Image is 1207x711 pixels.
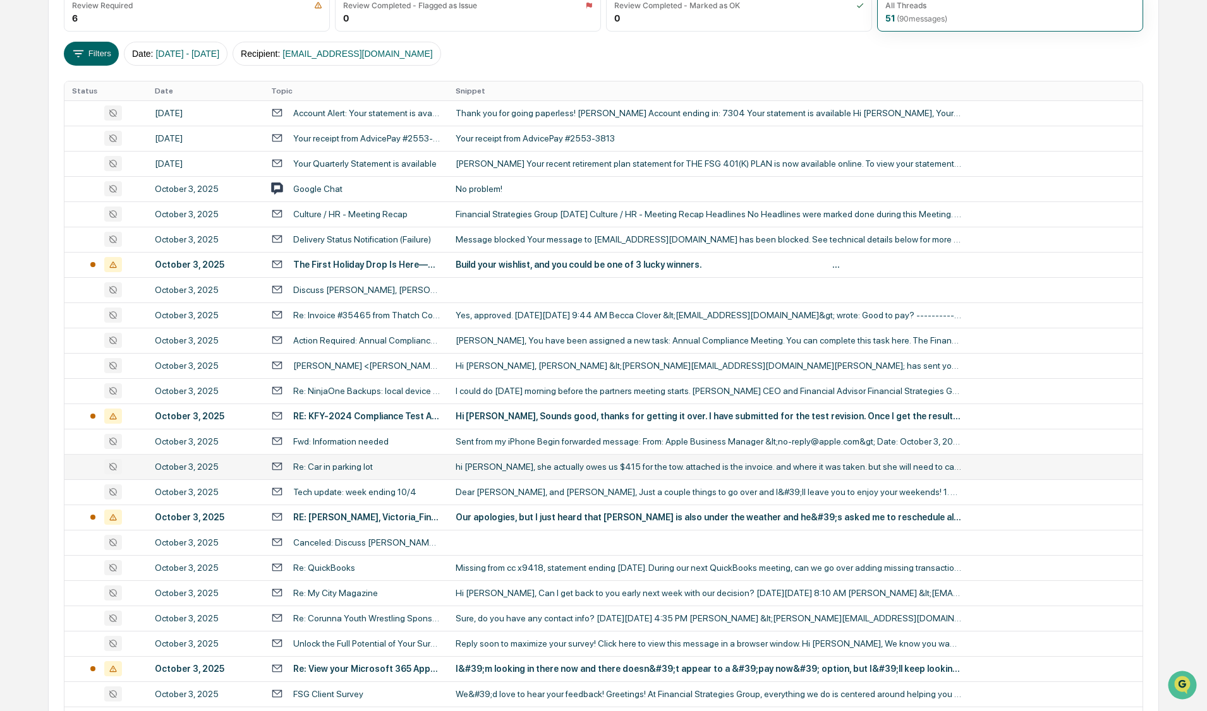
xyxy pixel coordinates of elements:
[57,97,207,109] div: Start new chat
[456,487,961,497] div: Dear [PERSON_NAME], and [PERSON_NAME], Just a couple things to go over and I&#39;ll leave you to ...
[293,108,440,118] div: Account Alert: Your statement is available
[155,184,256,194] div: October 3, 2025
[885,1,926,10] div: All Threads
[293,260,440,270] div: The First Holiday Drop Is Here—& You Could Win It
[456,588,961,598] div: Hi [PERSON_NAME], Can I get back to you early next week with our decision? [DATE][DATE] 8:10 AM [...
[196,138,230,153] button: See all
[293,537,440,547] div: Canceled: Discuss [PERSON_NAME], [PERSON_NAME] & [PERSON_NAME] Profiles w/[PERSON_NAME] & [PERSON...
[155,234,256,244] div: October 3, 2025
[39,206,102,216] span: [PERSON_NAME]
[155,411,256,421] div: October 3, 2025
[233,42,441,66] button: Recipient:[EMAIL_ADDRESS][DOMAIN_NAME]
[456,234,961,244] div: Message blocked Your message to [EMAIL_ADDRESS][DOMAIN_NAME] has been blocked. See technical deta...
[155,537,256,547] div: October 3, 2025
[155,108,256,118] div: [DATE]
[448,81,1143,100] th: Snippet
[314,1,322,9] img: icon
[215,100,230,116] button: Start new chat
[456,512,961,522] div: Our apologies, but I just heard that [PERSON_NAME] is also under the weather and he&#39;s asked m...
[124,42,227,66] button: Date:[DATE] - [DATE]
[155,133,256,143] div: [DATE]
[456,335,961,345] div: [PERSON_NAME], You have been assigned a new task: Annual Compliance Meeting. You can complete thi...
[343,13,349,23] div: 0
[155,638,256,648] div: October 3, 2025
[64,81,147,100] th: Status
[293,638,440,648] div: Unlock the Full Potential of Your Survey
[293,234,431,244] div: Delivery Status Notification (Failure)
[57,109,179,119] div: We're offline, we'll be back soon
[155,664,256,674] div: October 3, 2025
[13,160,33,180] img: Jack Rasmussen
[293,209,408,219] div: Culture / HR - Meeting Recap
[293,462,373,472] div: Re: Car in parking lot
[155,689,256,699] div: October 3, 2025
[8,277,85,300] a: 🔎Data Lookup
[293,588,378,598] div: Re: My City Magazine
[155,462,256,472] div: October 3, 2025
[293,310,440,320] div: Re: Invoice #35465 from Thatch Computer Consulting
[293,487,416,497] div: Tech update: week ending 10/4
[856,1,864,9] img: icon
[112,172,138,182] span: [DATE]
[92,260,102,270] div: 🗄️
[155,512,256,522] div: October 3, 2025
[155,487,256,497] div: October 3, 2025
[293,411,440,421] div: RE: KFY-2024 Compliance Test Action Required
[72,13,78,23] div: 6
[13,260,23,270] div: 🖐️
[456,133,961,143] div: Your receipt from AdvicePay #2553-3813 ͏ ͏ ͏ ͏ ͏ ͏ ͏ ͏ ͏ ͏ ͏ ͏ ͏ ͏ ͏ ͏ ͏ ͏ ͏ ͏ ͏ ͏ ͏ ͏ ͏ ͏ ͏ ͏ ͏ ...
[105,206,109,216] span: •
[39,172,102,182] span: [PERSON_NAME]
[89,313,153,323] a: Powered byPylon
[293,386,440,396] div: Re: NinjaOne Backups: local device backups
[13,284,23,294] div: 🔎
[104,258,157,271] span: Attestations
[25,282,80,295] span: Data Lookup
[456,638,961,648] div: Reply soon to maximize your survey! Click here to view this message in a browser window. Hi [PERS...
[456,108,961,118] div: Thank you for going paperless! [PERSON_NAME] Account ending in: 7304 Your statement is available ...
[13,27,230,47] p: How can we help?
[155,436,256,446] div: October 3, 2025
[64,42,119,66] button: Filters
[155,563,256,573] div: October 3, 2025
[456,158,961,169] div: [PERSON_NAME] Your recent retirement plan statement for THE FSG 401(K) PLAN is now available onli...
[155,49,219,59] span: [DATE] - [DATE]
[456,386,961,396] div: I could do [DATE] morning before the partners meeting starts. [PERSON_NAME] CEO and Financial Adv...
[1167,669,1201,703] iframe: Open customer support
[293,563,355,573] div: Re: QuickBooks
[456,260,961,270] div: Build your wishlist, and you could be one of 3 lucky winners. ͏ ͏ ͏ ͏ ͏ ͏ ͏ ͏ ͏ ͏ ͏ ͏ ͏ ͏ ͏ ͏ ͏ ͏...
[456,361,961,371] div: Hi [PERSON_NAME], [PERSON_NAME] &lt;[PERSON_NAME][EMAIL_ADDRESS][DOMAIN_NAME][PERSON_NAME]; has s...
[885,13,947,23] div: 51
[293,158,437,169] div: Your Quarterly Statement is available
[293,285,440,295] div: Discuss [PERSON_NAME], [PERSON_NAME] & [PERSON_NAME] Profiles w/[PERSON_NAME] & [PERSON_NAME] - F...
[155,260,256,270] div: October 3, 2025
[27,97,49,119] img: 8933085812038_c878075ebb4cc5468115_72.jpg
[155,310,256,320] div: October 3, 2025
[264,81,448,100] th: Topic
[456,613,961,623] div: Sure, do you have any contact info? [DATE][DATE] 4:35 PM [PERSON_NAME] &lt;[PERSON_NAME][EMAIL_AD...
[25,206,35,217] img: 1746055101610-c473b297-6a78-478c-a979-82029cc54cd1
[155,386,256,396] div: October 3, 2025
[25,172,35,182] img: 1746055101610-c473b297-6a78-478c-a979-82029cc54cd1
[293,184,343,194] div: Google Chat
[155,613,256,623] div: October 3, 2025
[614,1,740,10] div: Review Completed - Marked as OK
[8,253,87,276] a: 🖐️Preclearance
[456,310,961,320] div: Yes, approved. [DATE][DATE] 9:44 AM Becca Clover &lt;[EMAIL_ADDRESS][DOMAIN_NAME]&gt; wrote: Good...
[456,209,961,219] div: Financial Strategies Group [DATE] Culture / HR - Meeting Recap Headlines No Headlines were marked...
[614,13,620,23] div: 0
[155,209,256,219] div: October 3, 2025
[72,1,133,10] div: Review Required
[87,253,162,276] a: 🗄️Attestations
[126,313,153,323] span: Pylon
[456,436,961,446] div: Sent from my iPhone Begin forwarded message: From: Apple Business Manager &lt;no-reply@apple.com&...
[456,563,961,573] div: Missing from cc x9418, statement ending [DATE]. During our next QuickBooks meeting, can we go ove...
[456,184,961,194] div: No problem!
[456,689,961,699] div: We&#39;d love to hear your feedback! Greetings! At Financial Strategies Group, everything we do i...
[585,1,593,9] img: icon
[25,258,82,271] span: Preclearance
[293,361,440,371] div: [PERSON_NAME] <[PERSON_NAME][EMAIL_ADDRESS][DOMAIN_NAME]> has sent you a document to review and sign
[293,335,440,345] div: Action Required: Annual Compliance Meeting
[112,206,138,216] span: [DATE]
